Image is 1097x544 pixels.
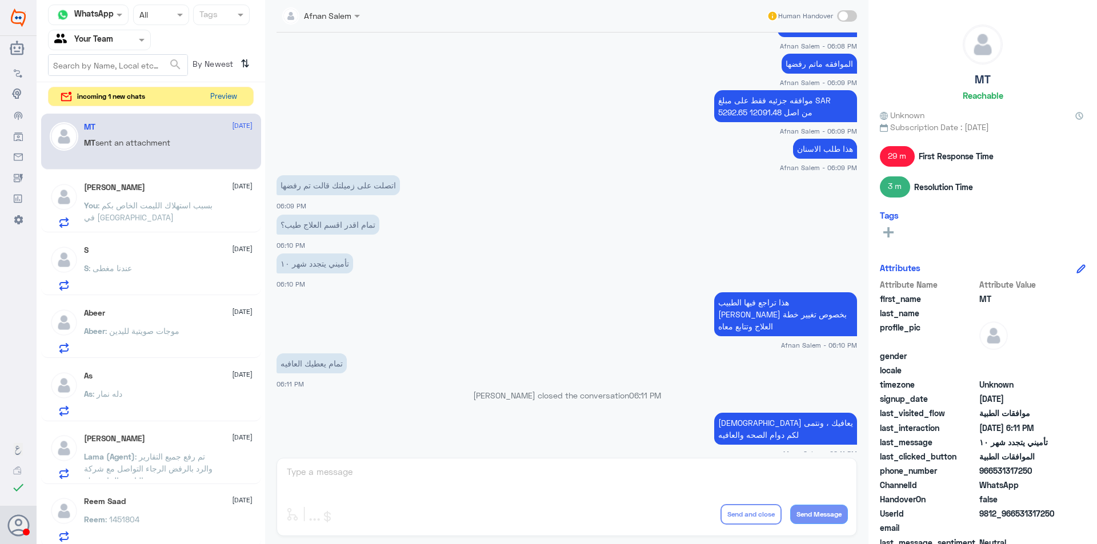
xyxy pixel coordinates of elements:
[50,497,78,525] img: defaultAdmin.png
[232,369,253,380] span: [DATE]
[880,109,924,121] span: Unknown
[105,326,179,336] span: : موجات صويتية لليدين
[169,58,182,71] span: search
[880,522,977,534] span: email
[89,263,132,273] span: : عندنا مغطى
[84,138,95,147] span: MT
[979,293,1062,305] span: MT
[277,280,305,288] span: 06:10 PM
[84,200,213,222] span: : بسبب استهلاك الليمت الخاص بكم في [GEOGRAPHIC_DATA]
[979,507,1062,519] span: 9812_966531317250
[11,481,25,494] i: check
[277,215,379,235] p: 7/9/2025, 6:10 PM
[714,292,857,336] p: 7/9/2025, 6:10 PM
[979,321,1008,350] img: defaultAdmin.png
[84,308,105,318] h5: Abeer
[880,279,977,291] span: Attribute Name
[11,9,26,27] img: Widebot Logo
[169,55,182,74] button: search
[277,202,306,209] span: 06:09 PM
[232,244,253,254] span: [DATE]
[84,452,135,461] span: Lama (Agent)
[880,450,977,462] span: last_clicked_button
[880,321,977,348] span: profile_pic
[277,253,353,273] p: 7/9/2025, 6:10 PM
[880,210,899,220] h6: Tags
[880,465,977,477] span: phone_number
[880,479,977,491] span: ChannelId
[979,450,1062,462] span: الموافقات الطبية
[780,41,857,51] span: Afnan Salem - 06:08 PM
[975,73,991,86] h5: MT
[782,54,857,74] p: 7/9/2025, 6:09 PM
[880,436,977,448] span: last_message
[979,465,1062,477] span: 966531317250
[84,434,145,444] h5: Faisal Joudeh
[50,434,78,462] img: defaultAdmin.png
[914,181,973,193] span: Resolution Time
[780,163,857,172] span: Afnan Salem - 06:09 PM
[790,505,848,524] button: Send Message
[780,78,857,87] span: Afnan Salem - 06:09 PM
[979,378,1062,390] span: Unknown
[50,122,78,151] img: defaultAdmin.png
[778,11,833,21] span: Human Handover
[84,245,89,255] h5: S
[979,436,1062,448] span: تأميني يتجدد شهر ١٠
[880,307,977,319] span: last_name
[277,175,400,195] p: 7/9/2025, 6:09 PM
[780,126,857,136] span: Afnan Salem - 06:09 PM
[84,122,95,132] h5: MT
[84,326,105,336] span: Abeer
[77,91,145,102] span: incoming 1 new chats
[49,55,187,75] input: Search by Name, Local etc…
[880,121,1086,133] span: Subscription Date : [DATE]
[919,150,994,162] span: First Response Time
[84,452,213,485] span: : تم رفع جميع التقارير والرد بالرفض الرجاء التواصل مع شركة التامين الخاصه بك
[93,389,122,398] span: : دله نمار
[232,307,253,317] span: [DATE]
[979,493,1062,505] span: false
[95,138,170,147] span: sent an attachment
[84,263,89,273] span: S
[979,279,1062,291] span: Attribute Value
[880,293,977,305] span: first_name
[880,407,977,419] span: last_visited_flow
[198,8,218,23] div: Tags
[188,54,236,77] span: By Newest
[979,422,1062,434] span: 2025-09-07T15:11:09.3075019Z
[714,413,857,445] p: 7/9/2025, 6:11 PM
[880,364,977,376] span: locale
[84,497,126,506] h5: Reem Saad
[232,181,253,191] span: [DATE]
[880,393,977,405] span: signup_date
[979,479,1062,491] span: 2
[50,308,78,337] img: defaultAdmin.png
[241,54,250,73] i: ⇅
[232,120,253,131] span: [DATE]
[84,514,105,524] span: Reem
[50,371,78,400] img: defaultAdmin.png
[963,90,1003,100] h6: Reachable
[979,407,1062,419] span: موافقات الطبية
[629,390,661,400] span: 06:11 PM
[880,378,977,390] span: timezone
[880,146,915,167] span: 29 m
[793,139,857,159] p: 7/9/2025, 6:09 PM
[880,493,977,505] span: HandoverOn
[720,504,782,525] button: Send and close
[880,422,977,434] span: last_interaction
[84,389,93,398] span: As
[880,350,977,362] span: gender
[963,25,1002,64] img: defaultAdmin.png
[105,514,139,524] span: : 1451804
[714,90,857,122] p: 7/9/2025, 6:09 PM
[84,200,98,210] span: You
[782,449,857,458] span: Afnan Salem - 06:11 PM
[84,183,145,192] h5: Mohamed
[84,371,93,381] h5: As
[50,245,78,274] img: defaultAdmin.png
[979,350,1062,362] span: null
[232,432,253,442] span: [DATE]
[277,353,347,373] p: 7/9/2025, 6:11 PM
